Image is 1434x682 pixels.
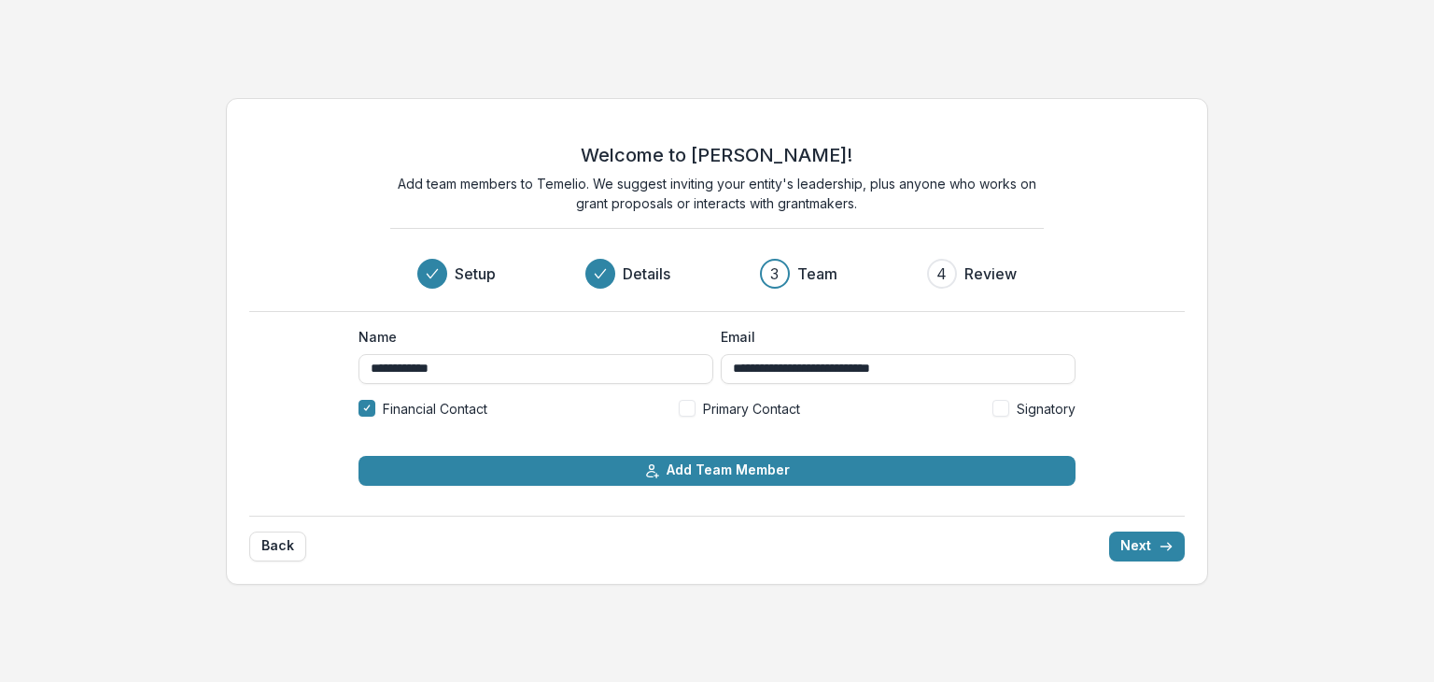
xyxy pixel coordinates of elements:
h3: Setup [455,263,496,285]
label: Email [721,327,1064,347]
h3: Review [964,263,1017,285]
div: 3 [770,263,779,285]
button: Add Team Member [358,456,1075,486]
span: Financial Contact [383,399,487,419]
span: Signatory [1017,399,1075,419]
button: Back [249,532,306,561]
h2: Welcome to [PERSON_NAME]! [581,144,852,166]
h3: Details [623,263,670,285]
p: Add team members to Temelio. We suggest inviting your entity's leadership, plus anyone who works ... [390,174,1044,213]
div: 4 [936,263,947,285]
div: Progress [417,259,1017,289]
h3: Team [797,263,837,285]
button: Next [1109,532,1185,561]
span: Primary Contact [703,399,800,419]
label: Name [358,327,702,347]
